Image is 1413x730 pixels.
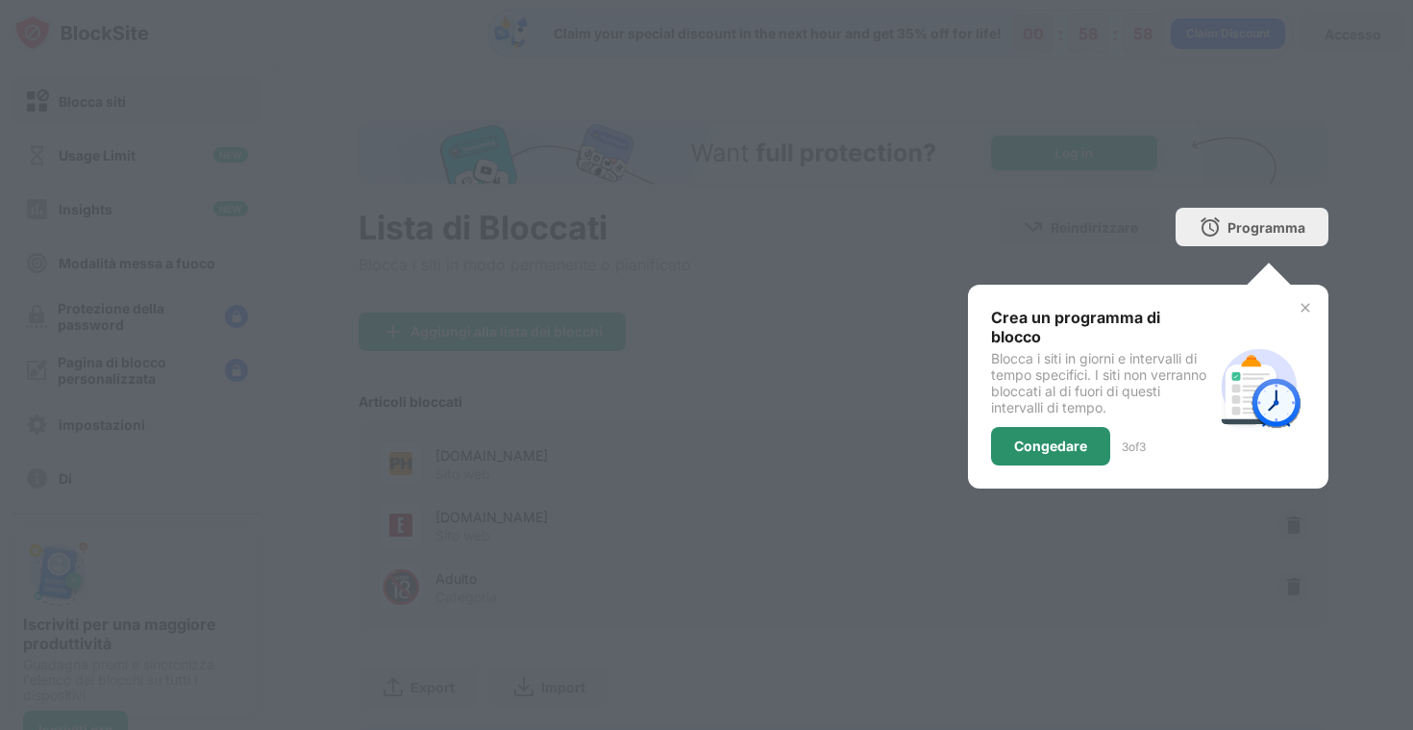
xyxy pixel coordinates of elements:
div: Blocca i siti in giorni e intervalli di tempo specifici. I siti non verranno bloccati al di fuori... [991,350,1213,415]
img: x-button.svg [1298,300,1313,315]
img: schedule.svg [1213,340,1305,433]
div: Crea un programma di blocco [991,308,1213,346]
div: Programma [1227,219,1305,236]
div: 3 of 3 [1122,440,1146,454]
div: Congedare [1014,439,1087,454]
